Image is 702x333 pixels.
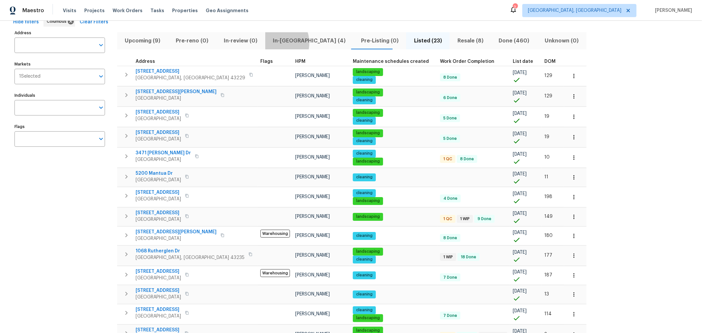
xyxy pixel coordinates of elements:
[96,134,106,143] button: Open
[544,73,552,78] span: 129
[495,36,533,45] span: Done (460)
[136,235,217,242] span: [GEOGRAPHIC_DATA]
[441,95,460,101] span: 6 Done
[441,313,460,319] span: 7 Done
[454,36,487,45] span: Resale (8)
[353,77,375,83] span: cleaning
[457,156,477,162] span: 8 Done
[353,257,375,262] span: cleaning
[80,18,108,26] span: Clear Filters
[14,93,105,97] label: Individuals
[136,177,181,183] span: [GEOGRAPHIC_DATA]
[150,8,164,13] span: Tasks
[353,190,375,196] span: cleaning
[353,233,375,239] span: cleaning
[544,214,553,219] span: 149
[77,16,111,28] button: Clear Filters
[136,109,181,115] span: [STREET_ADDRESS]
[544,135,549,139] span: 19
[96,72,106,81] button: Open
[475,216,494,222] span: 9 Done
[136,189,181,196] span: [STREET_ADDRESS]
[63,7,76,14] span: Visits
[295,73,330,78] span: [PERSON_NAME]
[295,155,330,160] span: [PERSON_NAME]
[353,214,382,219] span: landscaping
[513,91,527,95] span: [DATE]
[544,292,549,296] span: 13
[544,155,550,160] span: 10
[14,125,105,129] label: Flags
[172,7,198,14] span: Properties
[11,16,41,28] button: Hide filters
[295,114,330,119] span: [PERSON_NAME]
[136,68,245,75] span: [STREET_ADDRESS]
[295,273,330,277] span: [PERSON_NAME]
[513,211,527,216] span: [DATE]
[136,95,217,102] span: [GEOGRAPHIC_DATA]
[544,59,556,64] span: DOM
[440,59,494,64] span: Work Order Completion
[136,254,245,261] span: [GEOGRAPHIC_DATA], [GEOGRAPHIC_DATA] 43235
[295,135,330,139] span: [PERSON_NAME]
[96,103,106,112] button: Open
[544,312,552,316] span: 114
[544,273,552,277] span: 187
[14,62,105,66] label: Markets
[353,59,429,64] span: Maintenance schedules created
[172,36,212,45] span: Pre-reno (0)
[441,275,460,280] span: 7 Done
[441,75,460,80] span: 8 Done
[136,156,191,163] span: [GEOGRAPHIC_DATA]
[458,254,479,260] span: 18 Done
[513,59,533,64] span: List date
[136,136,181,142] span: [GEOGRAPHIC_DATA]
[513,250,527,255] span: [DATE]
[136,268,181,275] span: [STREET_ADDRESS]
[513,192,527,196] span: [DATE]
[260,269,290,277] span: Warehousing
[544,253,552,258] span: 177
[136,216,181,223] span: [GEOGRAPHIC_DATA]
[441,136,459,141] span: 5 Done
[441,196,460,201] span: 4 Done
[441,115,459,121] span: 5 Done
[353,118,375,123] span: cleaning
[353,97,375,103] span: cleaning
[353,130,382,136] span: landscaping
[353,159,382,164] span: landscaping
[353,90,382,95] span: landscaping
[206,7,248,14] span: Geo Assignments
[295,233,330,238] span: [PERSON_NAME]
[260,230,290,238] span: Warehousing
[136,150,191,156] span: 3471 [PERSON_NAME] Dr
[136,229,217,235] span: [STREET_ADDRESS][PERSON_NAME]
[441,235,460,241] span: 8 Done
[96,40,106,50] button: Open
[544,114,549,119] span: 19
[136,210,181,216] span: [STREET_ADDRESS]
[353,307,375,313] span: cleaning
[513,4,517,11] div: 2
[136,287,181,294] span: [STREET_ADDRESS]
[353,272,375,278] span: cleaning
[457,216,472,222] span: 1 WIP
[136,306,181,313] span: [STREET_ADDRESS]
[13,18,39,26] span: Hide filters
[353,69,382,75] span: landscaping
[295,59,305,64] span: HPM
[295,175,330,179] span: [PERSON_NAME]
[113,7,143,14] span: Work Orders
[528,7,621,14] span: [GEOGRAPHIC_DATA], [GEOGRAPHIC_DATA]
[513,172,527,176] span: [DATE]
[295,312,330,316] span: [PERSON_NAME]
[136,59,155,64] span: Address
[353,151,375,156] span: cleaning
[353,198,382,204] span: landscaping
[513,289,527,294] span: [DATE]
[136,170,181,177] span: 5200 Mantua Dr
[441,156,455,162] span: 1 QC
[136,275,181,281] span: [GEOGRAPHIC_DATA]
[220,36,261,45] span: In-review (0)
[136,89,217,95] span: [STREET_ADDRESS][PERSON_NAME]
